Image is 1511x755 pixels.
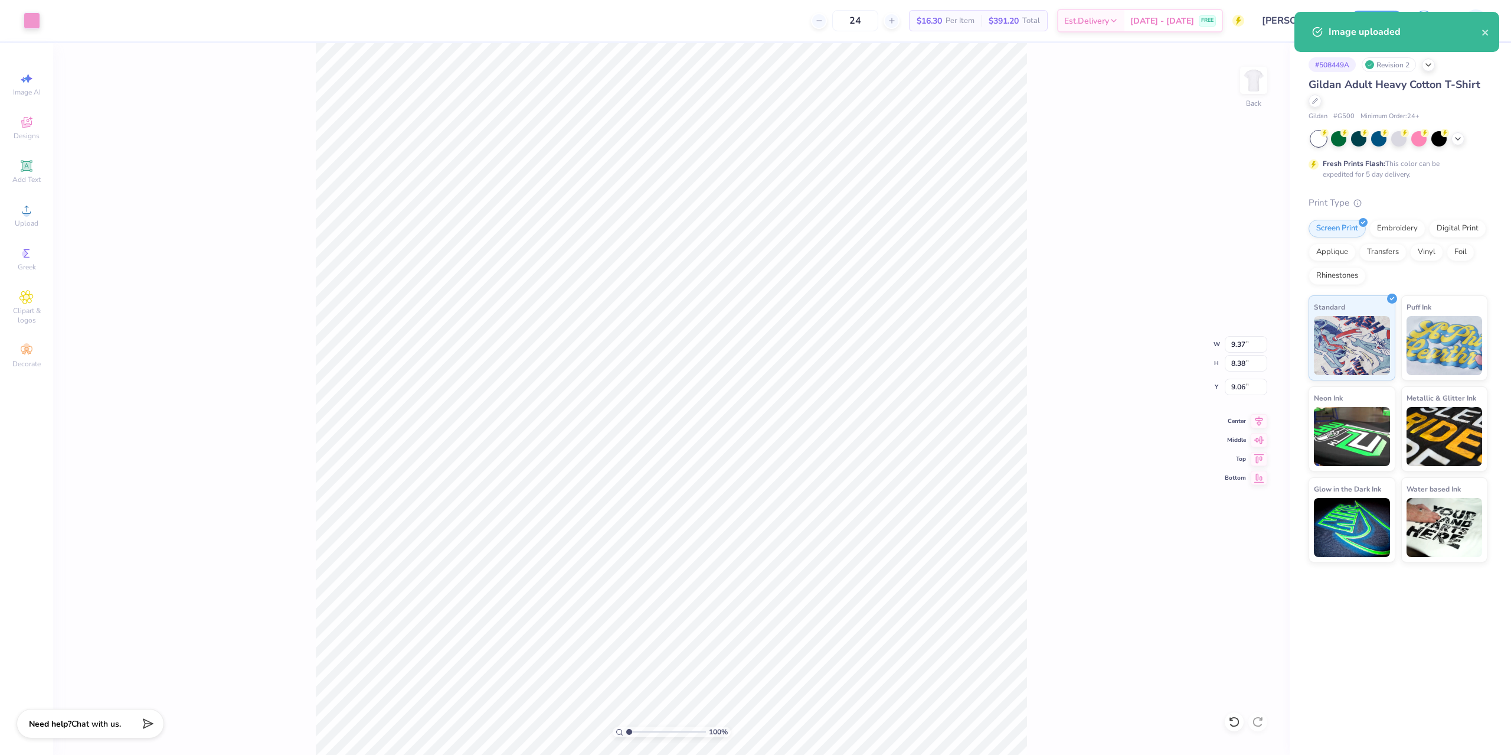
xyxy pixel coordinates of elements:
div: Screen Print [1309,220,1366,237]
span: $16.30 [917,15,942,27]
div: This color can be expedited for 5 day delivery. [1323,158,1468,180]
img: Puff Ink [1407,316,1483,375]
span: Glow in the Dark Ink [1314,483,1381,495]
div: Back [1246,98,1261,109]
div: Revision 2 [1362,57,1416,72]
span: Metallic & Glitter Ink [1407,392,1476,404]
img: Glow in the Dark Ink [1314,498,1390,557]
span: Center [1225,417,1246,425]
span: [DATE] - [DATE] [1130,15,1194,27]
span: Puff Ink [1407,301,1431,313]
span: 100 % [709,727,728,737]
span: Chat with us. [71,718,121,730]
div: Print Type [1309,196,1487,210]
img: Standard [1314,316,1390,375]
span: Bottom [1225,474,1246,482]
span: Upload [15,219,38,228]
span: Middle [1225,436,1246,444]
div: Embroidery [1369,220,1425,237]
span: Designs [14,131,40,141]
div: Vinyl [1410,243,1443,261]
div: Foil [1447,243,1474,261]
div: # 508449A [1309,57,1356,72]
img: Water based Ink [1407,498,1483,557]
div: Digital Print [1429,220,1486,237]
input: – – [832,10,878,31]
span: Greek [18,262,36,272]
img: Back [1242,69,1265,92]
span: FREE [1201,17,1214,25]
span: Neon Ink [1314,392,1343,404]
strong: Need help? [29,718,71,730]
span: Gildan Adult Heavy Cotton T-Shirt [1309,77,1480,92]
div: Rhinestones [1309,267,1366,285]
div: Transfers [1359,243,1407,261]
button: close [1481,25,1490,39]
span: # G500 [1333,112,1355,122]
div: Image uploaded [1329,25,1481,39]
span: Minimum Order: 24 + [1360,112,1420,122]
span: Decorate [12,359,41,369]
input: Untitled Design [1253,9,1340,32]
div: Applique [1309,243,1356,261]
span: Total [1022,15,1040,27]
span: $391.20 [989,15,1019,27]
span: Add Text [12,175,41,184]
span: Clipart & logos [6,306,47,325]
span: Per Item [946,15,974,27]
span: Image AI [13,87,41,97]
span: Est. Delivery [1064,15,1109,27]
span: Water based Ink [1407,483,1461,495]
span: Standard [1314,301,1345,313]
span: Top [1225,455,1246,463]
img: Metallic & Glitter Ink [1407,407,1483,466]
span: Gildan [1309,112,1327,122]
img: Neon Ink [1314,407,1390,466]
strong: Fresh Prints Flash: [1323,159,1385,168]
